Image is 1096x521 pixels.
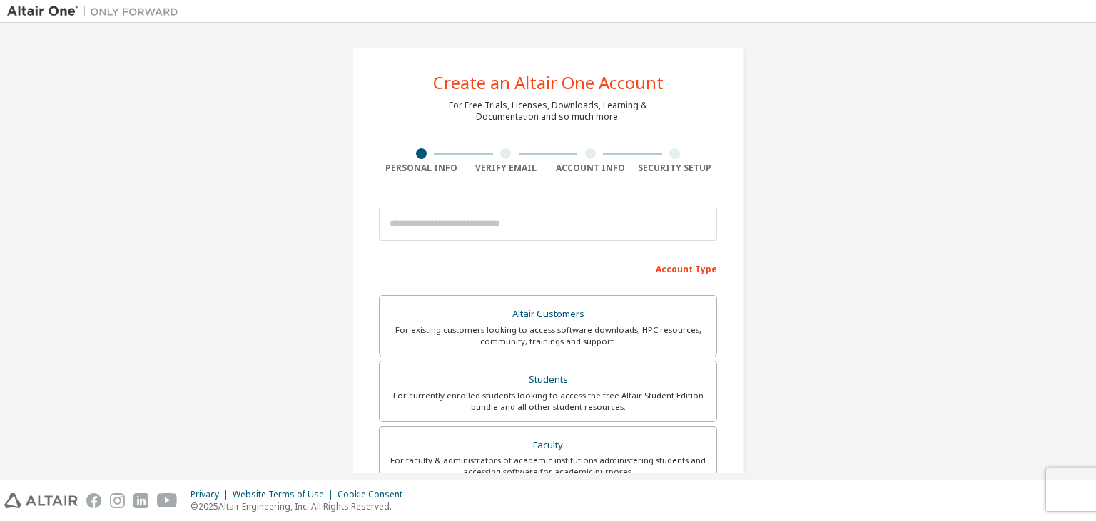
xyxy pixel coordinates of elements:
div: Altair Customers [388,304,708,324]
div: Privacy [191,489,233,500]
img: linkedin.svg [133,493,148,508]
div: For currently enrolled students looking to access the free Altair Student Edition bundle and all ... [388,390,708,413]
div: For existing customers looking to access software downloads, HPC resources, community, trainings ... [388,324,708,347]
div: Verify Email [464,163,549,174]
div: Security Setup [633,163,718,174]
div: Create an Altair One Account [433,74,664,91]
div: For Free Trials, Licenses, Downloads, Learning & Documentation and so much more. [449,100,647,123]
div: Cookie Consent [338,489,411,500]
img: Altair One [7,4,186,19]
div: Personal Info [379,163,464,174]
img: facebook.svg [86,493,101,508]
div: Account Info [548,163,633,174]
div: For faculty & administrators of academic institutions administering students and accessing softwa... [388,455,708,478]
div: Website Terms of Use [233,489,338,500]
img: youtube.svg [157,493,178,508]
div: Account Type [379,257,717,279]
div: Faculty [388,435,708,455]
div: Students [388,370,708,390]
img: altair_logo.svg [4,493,78,508]
img: instagram.svg [110,493,125,508]
p: © 2025 Altair Engineering, Inc. All Rights Reserved. [191,500,411,512]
